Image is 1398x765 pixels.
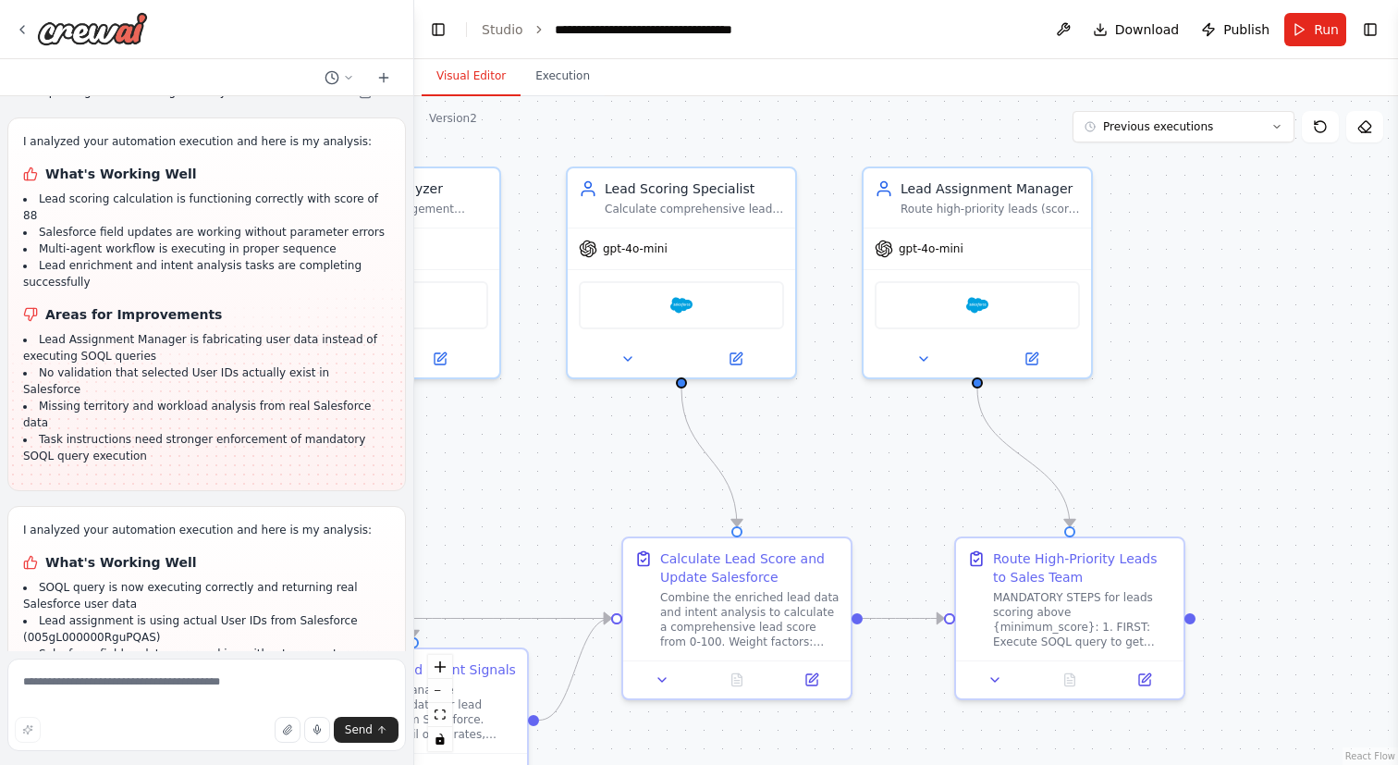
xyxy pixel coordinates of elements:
[345,722,373,737] span: Send
[901,202,1080,216] div: Route high-priority leads (score above {minimum_score}) to the appropriate sales representative o...
[521,57,605,96] button: Execution
[670,294,693,316] img: Salesforce
[304,717,330,743] button: Click to speak your automation idea
[1284,13,1346,46] button: Run
[23,364,390,398] li: No validation that selected User IDs actually exist in Salesforce
[23,398,390,431] li: Missing territory and workload analysis from real Salesforce data
[337,683,516,742] div: Retrieve and analyze engagement data for lead {lead_id} from Salesforce. Examine email open rates...
[1194,13,1277,46] button: Publish
[275,717,300,743] button: Upload files
[993,549,1172,586] div: Route High-Priority Leads to Sales Team
[37,12,148,45] img: Logo
[428,655,452,679] button: zoom in
[901,179,1080,198] div: Lead Assignment Manager
[1085,13,1187,46] button: Download
[23,191,390,224] li: Lead scoring calculation is functioning correctly with score of 88
[899,241,963,256] span: gpt-4o-mini
[428,727,452,751] button: toggle interactivity
[23,522,390,538] p: I analyzed your automation execution and here is my analysis:
[334,717,399,743] button: Send
[23,579,390,612] li: SOQL query is now executing correctly and returning real Salesforce user data
[672,389,746,526] g: Edge from 0639655b-5ff2-475b-9daa-21304ce784d3 to 1e4e99eb-8009-44f6-b997-d26e2f281c4e
[387,348,492,370] button: Open in side panel
[23,431,390,464] li: Task instructions need stronger enforcement of mandatory SOQL query execution
[23,646,390,662] li: Salesforce field updates are working without parameter errors
[482,22,523,37] a: Studio
[603,241,668,256] span: gpt-4o-mini
[425,17,451,43] button: Hide left sidebar
[863,610,944,628] g: Edge from 1e4e99eb-8009-44f6-b997-d26e2f281c4e to 8bb81d29-3a48-4675-aa94-51b22ed5f220
[566,167,797,379] div: Lead Scoring SpecialistCalculate comprehensive lead scores by combining company fit data and inte...
[428,655,452,751] div: React Flow controls
[779,669,843,691] button: Open in side panel
[1031,669,1110,691] button: No output available
[1112,669,1176,691] button: Open in side panel
[317,67,362,89] button: Switch to previous chat
[23,553,390,572] h1: What's Working Well
[428,703,452,727] button: fit view
[966,294,988,316] img: Salesforce
[337,660,516,679] div: Analyze Lead Intent Signals
[1345,751,1395,761] a: React Flow attribution
[979,348,1084,370] button: Open in side panel
[605,179,784,198] div: Lead Scoring Specialist
[1357,17,1383,43] button: Show right sidebar
[482,20,763,39] nav: breadcrumb
[993,590,1172,649] div: MANDATORY STEPS for leads scoring above {minimum_score}: 1. FIRST: Execute SOQL query to get acti...
[1115,20,1180,39] span: Download
[698,669,777,691] button: No output available
[1223,20,1269,39] span: Publish
[968,389,1079,526] g: Edge from 4024e286-96a3-4f1b-b491-427faf040944 to 8bb81d29-3a48-4675-aa94-51b22ed5f220
[369,67,399,89] button: Start a new chat
[429,111,477,126] div: Version 2
[422,57,521,96] button: Visual Editor
[23,224,390,241] li: Salesforce field updates are working without parameter errors
[23,133,390,150] p: I analyzed your automation execution and here is my analysis:
[539,610,611,730] g: Edge from 0503296d-e929-4902-bf19-4b3667e568b8 to 1e4e99eb-8009-44f6-b997-d26e2f281c4e
[862,167,1093,379] div: Lead Assignment ManagerRoute high-priority leads (score above {minimum_score}) to the appropriate...
[660,590,840,649] div: Combine the enriched lead data and intent analysis to calculate a comprehensive lead score from 0...
[23,165,390,183] h1: What's Working Well
[376,389,423,637] g: Edge from 628d374e-0aef-45ec-97cd-0ae33ad618e5 to 0503296d-e929-4902-bf19-4b3667e568b8
[428,679,452,703] button: zoom out
[660,549,840,586] div: Calculate Lead Score and Update Salesforce
[23,305,390,324] h1: Areas for Improvements
[683,348,788,370] button: Open in side panel
[23,612,390,646] li: Lead assignment is using actual User IDs from Salesforce (005gL000000RguPQAS)
[23,331,390,364] li: Lead Assignment Manager is fabricating user data instead of executing SOQL queries
[1314,20,1339,39] span: Run
[23,241,390,257] li: Multi-agent workflow is executing in proper sequence
[15,717,41,743] button: Improve this prompt
[954,537,1185,700] div: Route High-Priority Leads to Sales TeamMANDATORY STEPS for leads scoring above {minimum_score}: 1...
[621,537,852,700] div: Calculate Lead Score and Update SalesforceCombine the enriched lead data and intent analysis to c...
[1073,111,1294,142] button: Previous executions
[605,202,784,216] div: Calculate comprehensive lead scores by combining company fit data and intent signals, then update...
[23,257,390,290] li: Lead enrichment and intent analysis tasks are completing successfully
[1103,119,1213,134] span: Previous executions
